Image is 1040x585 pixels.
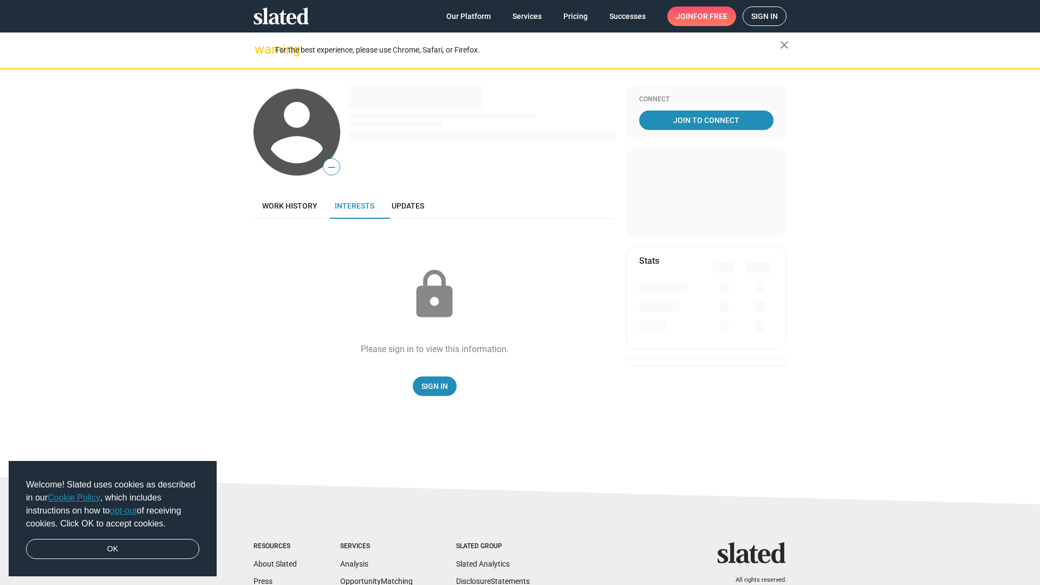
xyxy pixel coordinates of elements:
div: Please sign in to view this information. [361,343,509,355]
div: Slated Group [456,542,530,551]
a: Successes [601,6,654,26]
a: Joinfor free [667,6,736,26]
span: Successes [609,6,646,26]
span: Our Platform [446,6,491,26]
a: opt-out [110,506,137,515]
span: Join [676,6,727,26]
span: Join To Connect [641,110,771,130]
span: Services [512,6,542,26]
a: Analysis [340,560,368,568]
a: About Slated [253,560,297,568]
a: Interests [326,193,383,219]
span: — [323,160,340,174]
div: Services [340,542,413,551]
a: Pricing [555,6,596,26]
div: For the best experience, please use Chrome, Safari, or Firefox. [275,43,780,57]
mat-icon: close [778,38,791,51]
span: Sign in [751,7,778,25]
a: Services [504,6,550,26]
a: Updates [383,193,433,219]
span: Welcome! Slated uses cookies as described in our , which includes instructions on how to of recei... [26,478,199,530]
span: Interests [335,201,374,210]
a: dismiss cookie message [26,539,199,560]
span: for free [693,6,727,26]
mat-icon: lock [407,268,461,322]
div: cookieconsent [9,461,217,577]
span: Work history [262,201,317,210]
a: Cookie Policy [48,493,100,502]
span: Pricing [563,6,588,26]
span: Updates [392,201,424,210]
div: Connect [639,95,773,104]
span: Sign In [421,376,448,396]
a: Sign In [413,376,457,396]
a: Work history [253,193,326,219]
div: Resources [253,542,297,551]
mat-icon: warning [255,43,268,56]
a: Sign in [743,6,786,26]
a: Our Platform [438,6,499,26]
a: Join To Connect [639,110,773,130]
a: Slated Analytics [456,560,510,568]
mat-card-title: Stats [639,255,659,266]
